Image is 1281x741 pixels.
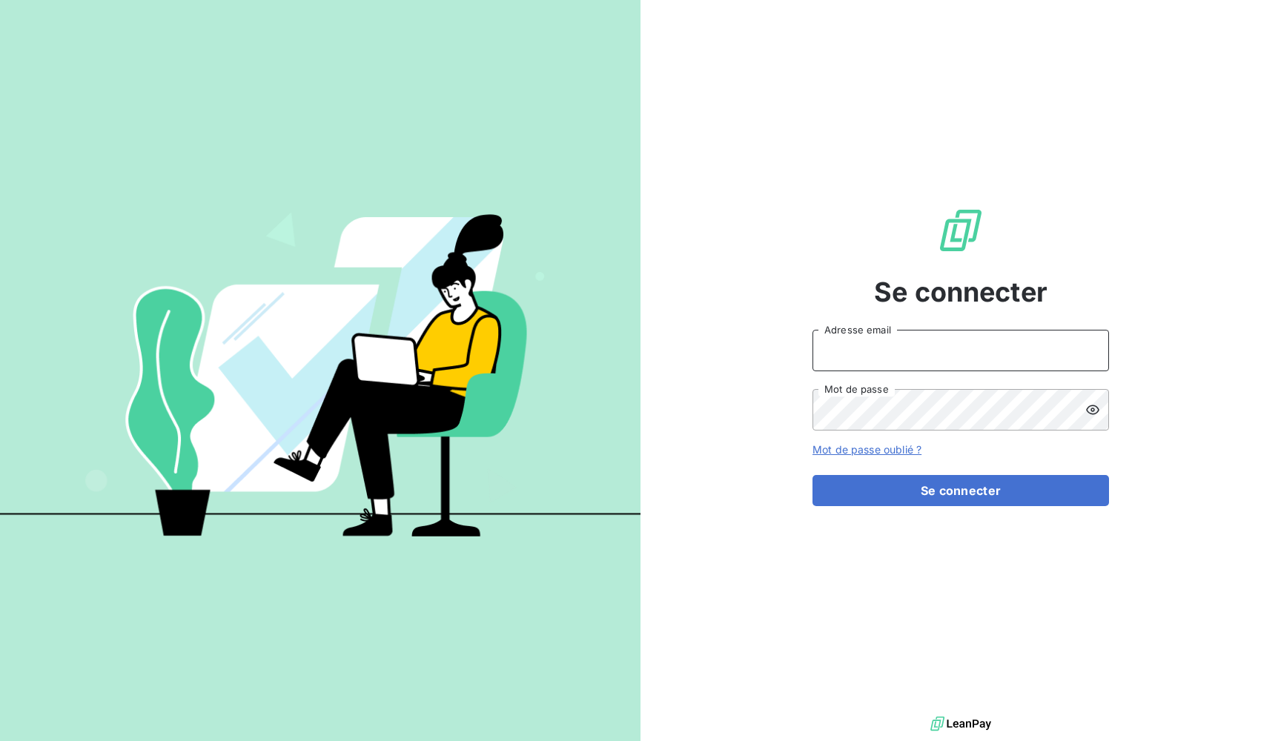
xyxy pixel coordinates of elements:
a: Mot de passe oublié ? [812,443,921,456]
img: Logo LeanPay [937,207,984,254]
img: logo [930,713,991,735]
input: placeholder [812,330,1109,371]
button: Se connecter [812,475,1109,506]
span: Se connecter [874,272,1047,312]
